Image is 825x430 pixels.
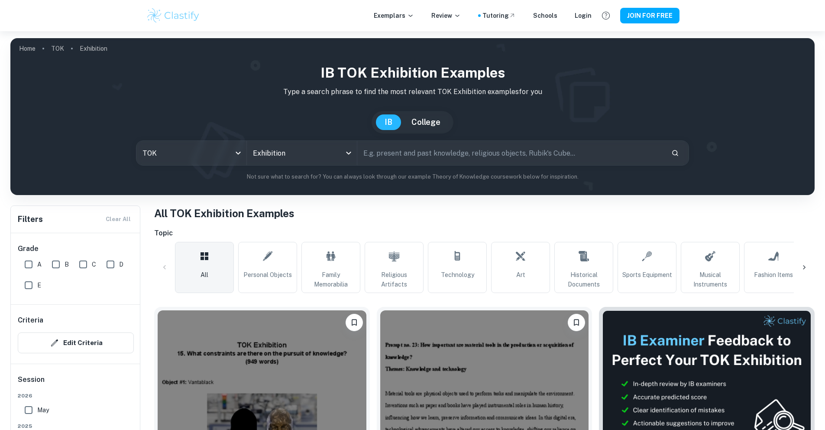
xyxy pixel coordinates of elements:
button: Please log in to bookmark exemplars [568,314,585,331]
span: A [37,260,42,269]
button: Help and Feedback [599,8,613,23]
span: Historical Documents [558,270,609,289]
p: Not sure what to search for? You can always look through our example Theory of Knowledge coursewo... [17,173,808,181]
span: Religious Artifacts [369,270,420,289]
div: TOK [136,141,246,165]
span: 2025 [18,422,134,430]
h6: Criteria [18,315,43,326]
span: 2026 [18,392,134,400]
a: TOK [51,42,64,55]
a: Tutoring [482,11,516,20]
h6: Topic [154,228,815,238]
button: JOIN FOR FREE [620,8,679,23]
span: Fashion Items [754,270,793,280]
span: Musical Instruments [685,270,736,289]
img: profile cover [10,38,815,195]
a: Schools [533,11,557,20]
h1: IB TOK Exhibition examples [17,62,808,83]
button: Edit Criteria [18,332,134,353]
span: Family Memorabilia [305,270,356,289]
span: All [201,270,208,280]
h1: All TOK Exhibition Examples [154,205,815,221]
img: Clastify logo [146,7,201,24]
span: May [37,405,49,415]
span: Technology [441,270,474,280]
button: College [403,114,449,130]
span: Personal Objects [243,270,292,280]
p: Exemplars [374,11,414,20]
input: E.g. present and past knowledge, religious objects, Rubik's Cube... [357,141,664,165]
h6: Grade [18,244,134,254]
h6: Session [18,375,134,392]
p: Exhibition [80,44,107,53]
button: Please log in to bookmark exemplars [346,314,363,331]
span: B [65,260,69,269]
span: Sports Equipment [622,270,672,280]
p: Type a search phrase to find the most relevant TOK Exhibition examples for you [17,87,808,97]
button: IB [376,114,401,130]
a: Home [19,42,36,55]
p: Review [431,11,461,20]
button: Search [668,146,683,160]
h6: Filters [18,213,43,225]
div: Exhibition [247,141,357,165]
span: D [119,260,123,269]
span: E [37,280,41,290]
a: Login [575,11,592,20]
span: Art [516,270,525,280]
span: C [92,260,96,269]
